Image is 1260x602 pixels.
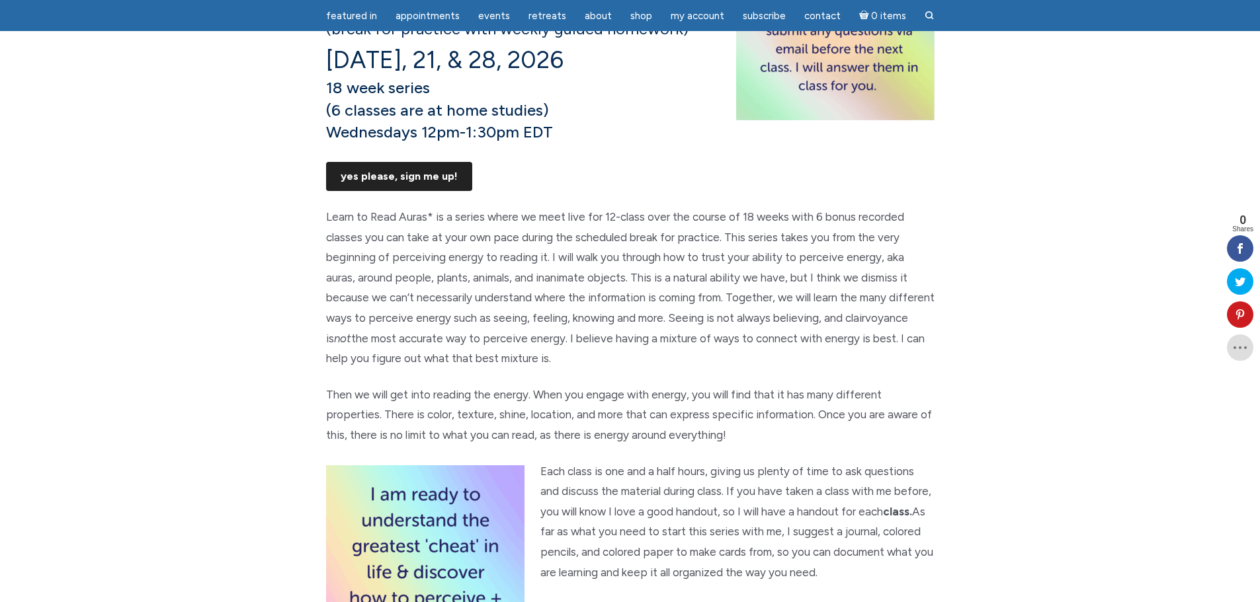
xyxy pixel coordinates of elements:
span: Subscribe [743,10,786,22]
a: Contact [796,3,849,29]
span: Shop [630,10,652,22]
a: Events [470,3,518,29]
a: Yes Please, Sign Me UP! [326,162,472,191]
span: 0 [1232,214,1253,226]
strong: class. [883,505,912,518]
span: Shares [1232,226,1253,233]
a: About [577,3,620,29]
p: Then we will get into reading the energy. When you engage with energy, you will find that it has ... [326,385,935,445]
span: Each class is one and a half hours, giving us plenty of time to ask questions and discuss the mat... [540,465,933,579]
a: Subscribe [735,3,794,29]
span: Retreats [528,10,566,22]
em: not [334,332,351,345]
a: Cart0 items [851,2,915,29]
a: Retreats [521,3,574,29]
a: featured in [318,3,385,29]
h5: 18 week series (6 classes are at home studies) Wednesdays 12pm-1:30pm EDT [326,77,935,191]
i: Cart [859,10,872,22]
p: Learn to Read Auras* is a series where we meet live for 12-class over the course of 18 weeks with... [326,207,935,369]
span: (break for practice with weekly guided homework) [326,19,689,38]
span: Contact [804,10,841,22]
span: 0 items [871,11,906,21]
a: Shop [622,3,660,29]
span: My Account [671,10,724,22]
span: Events [478,10,510,22]
a: Appointments [388,3,468,29]
span: About [585,10,612,22]
span: featured in [326,10,377,22]
h4: [DATE], 21, & 28, 2026 [326,46,935,74]
a: My Account [663,3,732,29]
span: Appointments [396,10,460,22]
